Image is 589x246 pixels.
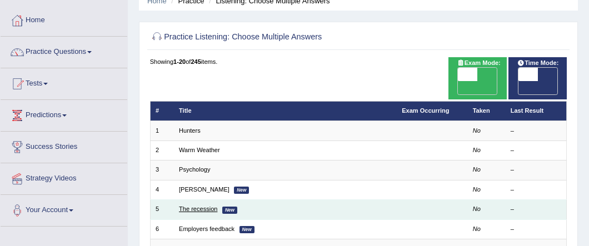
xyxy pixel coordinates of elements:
[150,219,174,239] td: 6
[179,225,234,232] a: Employers feedback
[448,57,507,99] div: Show exams occurring in exams
[473,127,481,134] em: No
[179,147,220,153] a: Warm Weather
[511,146,561,155] div: –
[511,185,561,194] div: –
[1,163,127,191] a: Strategy Videos
[473,147,481,153] em: No
[1,132,127,159] a: Success Stories
[150,101,174,121] th: #
[179,186,229,193] a: [PERSON_NAME]
[150,140,174,160] td: 2
[511,165,561,174] div: –
[511,205,561,214] div: –
[150,30,408,44] h2: Practice Listening: Choose Multiple Answers
[473,186,481,193] em: No
[174,101,397,121] th: Title
[150,57,567,66] div: Showing of items.
[467,101,505,121] th: Taken
[511,127,561,135] div: –
[473,225,481,232] em: No
[473,166,481,173] em: No
[1,37,127,64] a: Practice Questions
[1,5,127,33] a: Home
[179,166,211,173] a: Psychology
[234,187,249,194] em: New
[239,226,254,233] em: New
[150,200,174,219] td: 5
[511,225,561,234] div: –
[191,58,201,65] b: 245
[473,205,481,212] em: No
[179,205,217,212] a: The recession
[150,121,174,140] td: 1
[1,100,127,128] a: Predictions
[513,58,562,68] span: Time Mode:
[1,68,127,96] a: Tests
[402,107,449,114] a: Exam Occurring
[505,101,567,121] th: Last Result
[150,160,174,180] td: 3
[150,180,174,199] td: 4
[222,207,237,214] em: New
[453,58,504,68] span: Exam Mode:
[173,58,186,65] b: 1-20
[179,127,201,134] a: Hunters
[1,195,127,223] a: Your Account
